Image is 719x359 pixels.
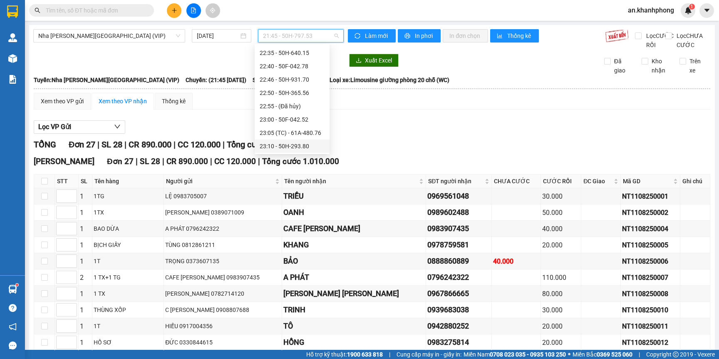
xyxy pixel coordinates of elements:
div: 1T [94,257,162,266]
span: Tổng cước 1.010.000 [262,157,339,166]
span: | [389,350,390,359]
th: CƯỚC RỒI [541,175,581,188]
div: 22:46 - 50H-931.70 [260,75,325,84]
span: download [356,57,362,64]
div: HỒ SƠ [94,338,162,347]
div: 23:10 - 50H-293.80 [260,142,325,151]
div: TÔ [283,320,424,332]
span: Tên người nhận [284,177,417,186]
button: aim [206,3,220,18]
span: search [35,7,40,13]
span: SL 28 [140,157,160,166]
div: 1 [80,240,91,250]
strong: 1900 633 818 [347,351,383,358]
div: TÙNG 0812861211 [165,240,280,249]
span: Lọc CƯỚC RỒI [643,31,675,50]
strong: 0708 023 035 - 0935 103 250 [490,351,566,358]
span: Xuất Excel [365,56,392,65]
span: Kho nhận [648,57,673,75]
div: 22:50 - 50H-365.56 [260,88,325,97]
div: THÙNG XỐP [94,305,162,314]
span: question-circle [9,304,17,312]
div: 0983275814 [427,337,490,348]
span: Chuyến: (21:45 [DATE]) [186,75,246,85]
th: CHƯA CƯỚC [492,175,541,188]
div: NT1108250008 [622,289,679,299]
span: Tổng cước 1.010.000 [227,140,305,150]
div: 23:05 (TC) - 61A-480.76 [260,128,325,137]
div: NT1108250012 [622,337,679,348]
td: BẢO [282,253,426,269]
span: an.khanhphong [621,5,681,15]
span: Increase Value [67,206,77,212]
span: ⚪️ [568,353,570,356]
span: | [97,140,99,150]
td: 0939683038 [426,302,492,318]
div: 30.000 [542,305,580,315]
td: NT1108250008 [621,286,680,302]
td: NT1108250002 [621,204,680,221]
span: Lọc CHƯA CƯỚC [673,31,711,50]
span: Decrease Value [67,245,77,251]
td: TRINH [282,302,426,318]
span: | [258,157,260,166]
span: Decrease Value [67,196,77,202]
span: up [70,321,75,326]
button: In đơn chọn [443,29,488,42]
td: KHANG [282,237,426,253]
div: [PERSON_NAME] 0389071009 [165,208,280,217]
span: Miền Nam [464,350,566,359]
span: Thống kê [507,31,532,40]
span: Increase Value [67,222,77,229]
span: Decrease Value [67,326,77,332]
div: NT1108250005 [622,240,679,250]
div: 1 TX [94,289,162,298]
td: NT1108250001 [621,188,680,204]
div: TRỌNG 0373607135 [165,257,280,266]
div: KHANG [283,239,424,251]
span: up [70,272,75,277]
td: NT1108250005 [621,237,680,253]
span: [PERSON_NAME] [34,157,94,166]
div: 1 [80,191,91,202]
td: 0989602488 [426,204,492,221]
th: Ghi chú [680,175,710,188]
div: 0989602488 [427,207,490,218]
td: NT1108250012 [621,334,680,351]
div: NT1108250002 [622,207,679,218]
span: Người gửi [166,177,273,186]
span: down [70,213,75,218]
td: 0888860889 [426,253,492,269]
div: 0942880252 [427,320,490,332]
span: SĐT người nhận [428,177,483,186]
div: NT1108250011 [622,321,679,332]
span: In phơi [415,31,434,40]
button: downloadXuất Excel [349,54,399,67]
div: 0969561048 [427,190,490,202]
span: caret-down [703,7,711,14]
div: 2 [80,272,91,283]
td: 0978759581 [426,237,492,253]
span: printer [404,33,412,40]
span: Increase Value [67,239,77,245]
span: Miền Bắc [573,350,632,359]
b: [PERSON_NAME] [10,54,47,93]
span: up [70,191,75,196]
td: 0796242322 [426,269,492,286]
div: 22:40 - 50F-042.78 [260,62,325,71]
b: BIÊN NHẬN GỬI HÀNG [54,12,80,66]
span: Hỗ trợ kỹ thuật: [306,350,383,359]
span: Decrease Value [67,310,77,316]
span: down [70,311,75,316]
span: | [136,157,138,166]
span: up [70,207,75,212]
span: message [9,342,17,349]
img: icon-new-feature [684,7,692,14]
td: 0983275814 [426,334,492,351]
div: OANH [283,207,424,218]
div: TRIỀU [283,190,424,202]
span: ĐC Giao [583,177,612,186]
div: 0939683038 [427,304,490,316]
div: CAFE [PERSON_NAME] [283,223,424,234]
div: 0888860889 [427,255,490,267]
